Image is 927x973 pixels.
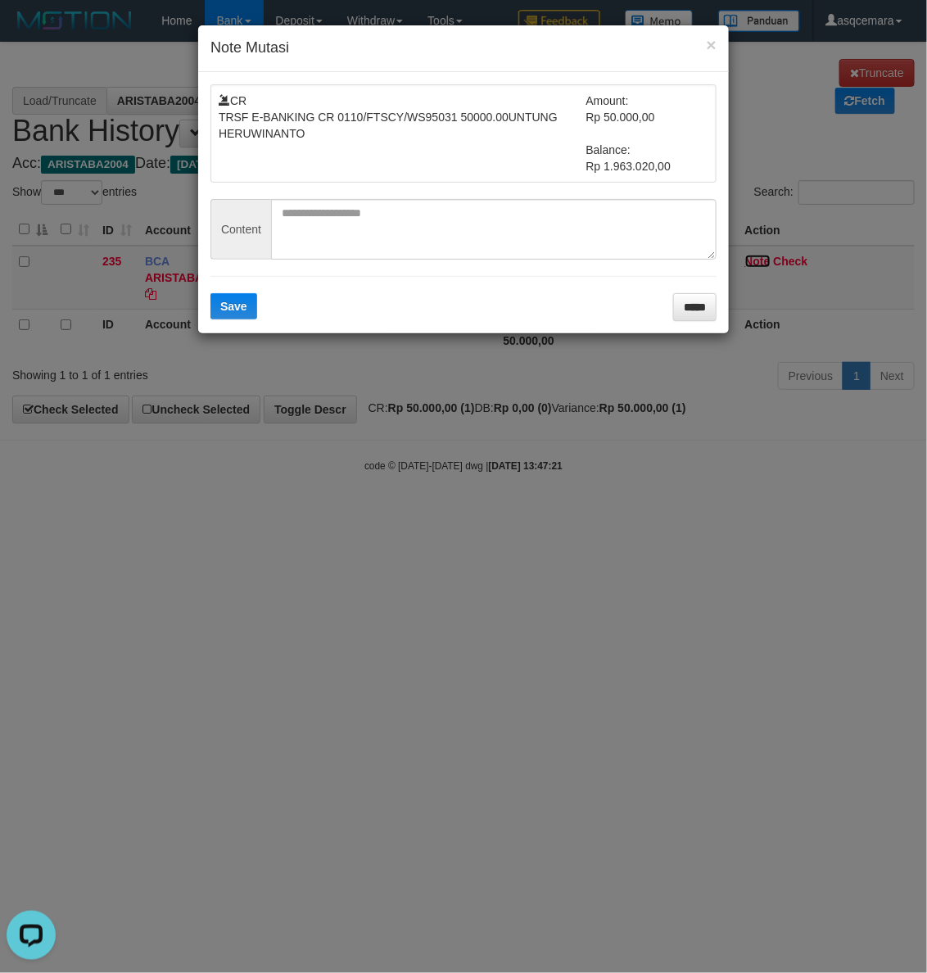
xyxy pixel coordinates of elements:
span: Content [210,199,271,260]
h4: Note Mutasi [210,38,717,59]
button: Open LiveChat chat widget [7,7,56,56]
td: Amount: Rp 50.000,00 Balance: Rp 1.963.020,00 [586,93,709,174]
button: Save [210,293,257,319]
button: × [707,36,717,53]
span: Save [220,300,247,313]
td: CR TRSF E-BANKING CR 0110/FTSCY/WS95031 50000.00UNTUNG HERUWINANTO [219,93,586,174]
